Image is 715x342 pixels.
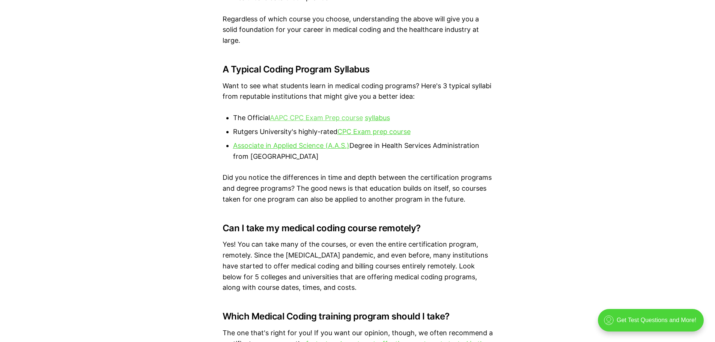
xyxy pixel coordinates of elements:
[592,305,715,342] iframe: portal-trigger
[223,172,493,205] p: Did you notice the differences in time and depth between the certification programs and degree pr...
[223,223,493,234] h3: Can I take my medical coding course remotely?
[233,127,493,137] li: Rutgers University's highly-rated
[233,140,493,162] li: Degree in Health Services Administration from [GEOGRAPHIC_DATA]
[223,81,493,102] p: Want to see what students learn in medical coding programs? Here's 3 typical syllabi from reputab...
[223,239,493,293] p: Yes! You can take many of the courses, or even the entire certification program, remotely. Since ...
[270,114,363,122] a: AAPC CPC Exam Prep course
[223,64,493,75] h3: A Typical Coding Program Syllabus
[233,142,349,149] a: Associate in Applied Science (A.A.S.)
[233,113,493,124] li: The Official
[365,114,390,122] a: syllabus
[223,311,493,322] h3: Which Medical Coding training program should I take?
[337,128,411,136] a: CPC Exam prep course
[223,14,493,46] p: Regardless of which course you choose, understanding the above will give you a solid foundation f...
